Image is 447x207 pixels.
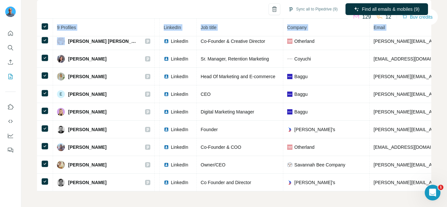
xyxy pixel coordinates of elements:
[68,38,139,44] span: [PERSON_NAME] [PERSON_NAME]
[164,39,169,44] img: LinkedIn logo
[164,74,169,79] img: LinkedIn logo
[68,73,106,80] span: [PERSON_NAME]
[287,162,292,167] img: company-logo
[57,179,65,186] img: Avatar
[57,37,65,45] img: Avatar
[57,25,76,30] span: 9 Profiles
[201,127,218,132] span: Founder
[68,126,106,133] span: [PERSON_NAME]
[57,161,65,169] img: Avatar
[362,13,371,21] p: 129
[5,130,16,142] button: Dashboard
[68,162,106,168] span: [PERSON_NAME]
[57,108,65,116] img: Avatar
[294,38,314,44] span: Otherland
[164,162,169,167] img: LinkedIn logo
[164,109,169,114] img: LinkedIn logo
[287,145,292,150] img: company-logo
[5,101,16,113] button: Use Surfe on LinkedIn
[57,55,65,63] img: Avatar
[164,145,169,150] img: LinkedIn logo
[171,144,188,150] span: LinkedIn
[201,145,241,150] span: Co-Founder & COO
[57,126,65,133] img: Avatar
[287,180,292,185] img: company-logo
[57,73,65,80] img: Avatar
[294,126,335,133] span: [PERSON_NAME]'s
[171,126,188,133] span: LinkedIn
[201,92,211,97] span: CEO
[57,90,65,98] div: E
[385,13,391,21] p: 12
[5,27,16,39] button: Quick start
[68,144,106,150] span: [PERSON_NAME]
[201,180,251,185] span: Co Founder and Director
[164,92,169,97] img: LinkedIn logo
[284,4,342,14] button: Sync all to Pipedrive (9)
[287,109,292,114] img: company-logo
[294,144,314,150] span: Otherland
[425,185,440,200] iframe: Intercom live chat
[5,115,16,127] button: Use Surfe API
[164,127,169,132] img: LinkedIn logo
[345,3,428,15] button: Find all emails & mobiles (9)
[294,91,307,97] span: Baggu
[287,39,292,44] img: company-logo
[287,92,292,97] img: company-logo
[171,91,188,97] span: LinkedIn
[164,180,169,185] img: LinkedIn logo
[68,91,106,97] span: [PERSON_NAME]
[201,56,269,61] span: Sr. Manager, Retention Marketing
[201,109,254,114] span: Digital Marketing Manager
[201,39,265,44] span: Co-Founder & Creative Director
[201,74,275,79] span: Head Of Marketing and E-commerce
[5,7,16,17] img: Avatar
[294,56,311,62] span: Coyuchi
[374,25,385,30] span: Email
[171,109,188,115] span: LinkedIn
[171,38,188,44] span: LinkedIn
[5,42,16,54] button: Search
[164,25,181,30] span: LinkedIn
[402,12,433,22] button: Buy credits
[68,179,106,186] span: [PERSON_NAME]
[438,185,443,190] span: 1
[171,162,188,168] span: LinkedIn
[5,144,16,156] button: Feedback
[5,71,16,82] button: My lists
[171,73,188,80] span: LinkedIn
[287,127,292,132] img: company-logo
[57,143,65,151] img: Avatar
[287,56,292,61] img: company-logo
[171,56,188,62] span: LinkedIn
[287,25,307,30] span: Company
[201,25,216,30] span: Job title
[362,6,419,12] span: Find all emails & mobiles (9)
[294,162,345,168] span: Savannah Bee Company
[294,109,307,115] span: Baggu
[68,109,106,115] span: [PERSON_NAME]
[294,179,335,186] span: [PERSON_NAME]'s
[201,162,225,167] span: Owner/CEO
[294,73,307,80] span: Baggu
[287,74,292,79] img: company-logo
[171,179,188,186] span: LinkedIn
[164,56,169,61] img: LinkedIn logo
[68,56,106,62] span: [PERSON_NAME]
[5,56,16,68] button: Enrich CSV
